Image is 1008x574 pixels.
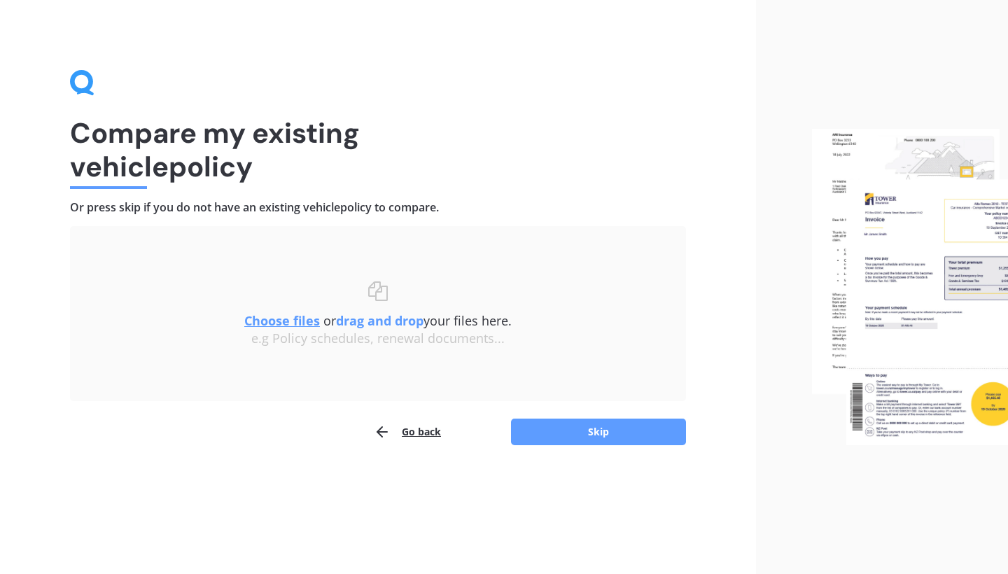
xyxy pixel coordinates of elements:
[511,419,686,445] button: Skip
[336,312,423,329] b: drag and drop
[374,418,441,446] button: Go back
[244,312,512,329] span: or your files here.
[244,312,320,329] u: Choose files
[70,200,686,215] h4: Or press skip if you do not have an existing vehicle policy to compare.
[70,116,686,183] h1: Compare my existing vehicle policy
[98,331,658,346] div: e.g Policy schedules, renewal documents...
[812,129,1008,445] img: files.webp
